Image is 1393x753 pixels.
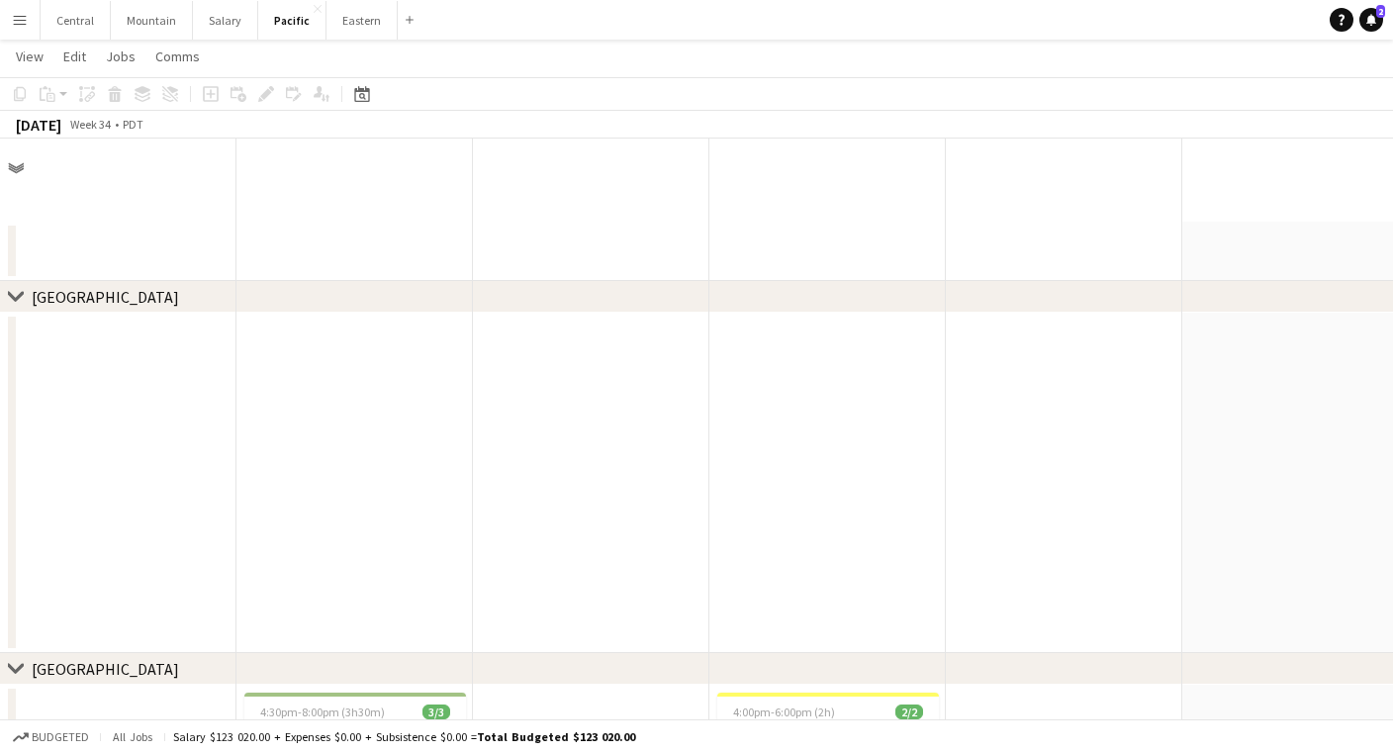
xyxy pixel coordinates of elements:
button: Budgeted [10,726,92,748]
span: 4:00pm-6:00pm (2h) [733,705,835,719]
a: Comms [147,44,208,69]
span: 2/2 [895,705,923,719]
span: All jobs [109,729,156,744]
span: Total Budgeted $123 020.00 [477,729,635,744]
a: View [8,44,51,69]
span: Comms [155,47,200,65]
span: 3/3 [422,705,450,719]
a: Edit [55,44,94,69]
button: Eastern [326,1,398,40]
button: Mountain [111,1,193,40]
button: Central [41,1,111,40]
a: 2 [1359,8,1383,32]
div: [GEOGRAPHIC_DATA] [32,287,179,307]
div: PDT [123,117,143,132]
div: [DATE] [16,115,61,135]
div: Salary $123 020.00 + Expenses $0.00 + Subsistence $0.00 = [173,729,635,744]
span: Budgeted [32,730,89,744]
span: Edit [63,47,86,65]
button: Pacific [258,1,326,40]
button: Salary [193,1,258,40]
div: [GEOGRAPHIC_DATA] [32,659,179,679]
a: Jobs [98,44,143,69]
span: Week 34 [65,117,115,132]
span: Jobs [106,47,136,65]
span: 2 [1376,5,1385,18]
span: 4:30pm-8:00pm (3h30m) [260,705,385,719]
span: View [16,47,44,65]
